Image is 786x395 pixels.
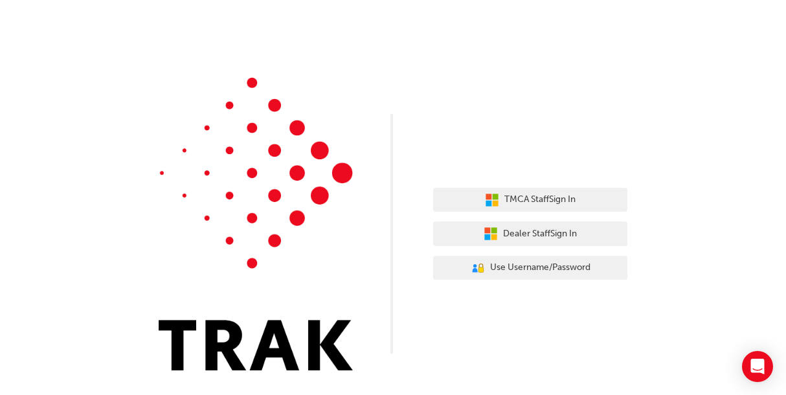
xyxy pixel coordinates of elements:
button: Dealer StaffSign In [433,221,627,246]
span: Dealer Staff Sign In [503,227,577,242]
button: Use Username/Password [433,256,627,280]
div: Open Intercom Messenger [742,351,773,382]
img: Trak [159,78,353,370]
button: TMCA StaffSign In [433,188,627,212]
span: TMCA Staff Sign In [504,192,576,207]
span: Use Username/Password [490,260,590,275]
